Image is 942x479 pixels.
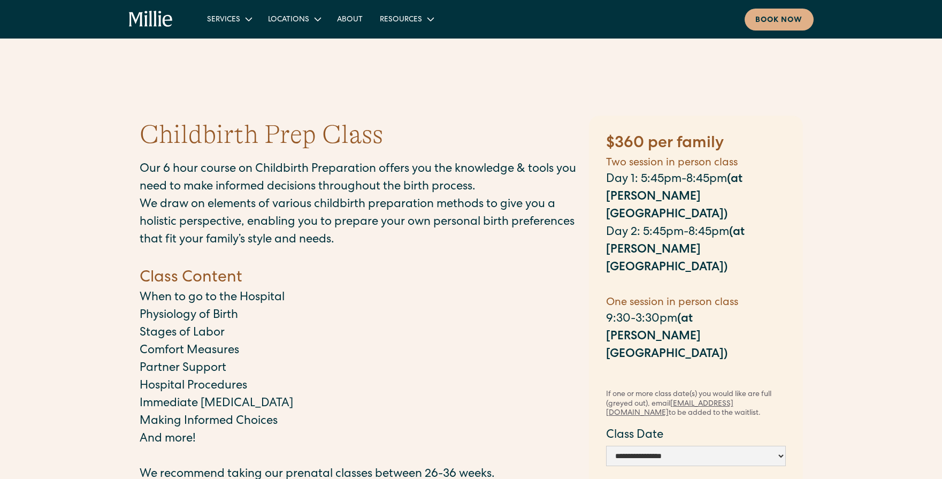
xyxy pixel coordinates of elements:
div: Resources [380,14,422,26]
p: Day 2: 5:45pm-8:45pm [606,224,786,277]
div: If one or more class date(s) you would like are full (greyed out), email to be added to the waitl... [606,390,786,419]
div: Services [207,14,240,26]
p: ‍ [140,249,578,267]
a: About [328,10,371,28]
label: Class Date [606,427,786,445]
p: We draw on elements of various childbirth preparation methods to give you a holistic perspective,... [140,196,578,249]
div: Locations [268,14,309,26]
h5: One session in person class [606,295,786,311]
p: Partner Support [140,360,578,378]
p: Immediate [MEDICAL_DATA] [140,396,578,413]
p: 9:30-3:30pm [606,311,786,364]
strong: (at [PERSON_NAME][GEOGRAPHIC_DATA]) [606,314,727,361]
p: ‍ [606,277,786,295]
div: Resources [371,10,441,28]
div: Locations [259,10,328,28]
p: Physiology of Birth [140,307,578,325]
p: Making Informed Choices [140,413,578,431]
div: Book now [755,15,803,26]
h5: Two session in person class [606,155,786,171]
a: Book now [745,9,814,31]
strong: (at [PERSON_NAME][GEOGRAPHIC_DATA]) [606,227,745,274]
p: Stages of Labor [140,325,578,343]
a: home [129,11,173,28]
p: ‍ [606,364,786,382]
h4: Class Content [140,267,578,290]
p: Our 6 hour course on Childbirth Preparation offers you the knowledge & tools you need to make inf... [140,161,578,196]
h1: Childbirth Prep Class [140,118,383,153]
p: And more! [140,431,578,448]
p: ‍ [140,448,578,466]
p: When to go to the Hospital [140,290,578,307]
p: Day 1: 5:45pm-8:45pm [606,171,786,224]
div: Services [198,10,259,28]
strong: $360 per family [606,136,724,152]
strong: (at [PERSON_NAME][GEOGRAPHIC_DATA]) [606,174,742,221]
p: Comfort Measures [140,343,578,360]
p: Hospital Procedures [140,378,578,396]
